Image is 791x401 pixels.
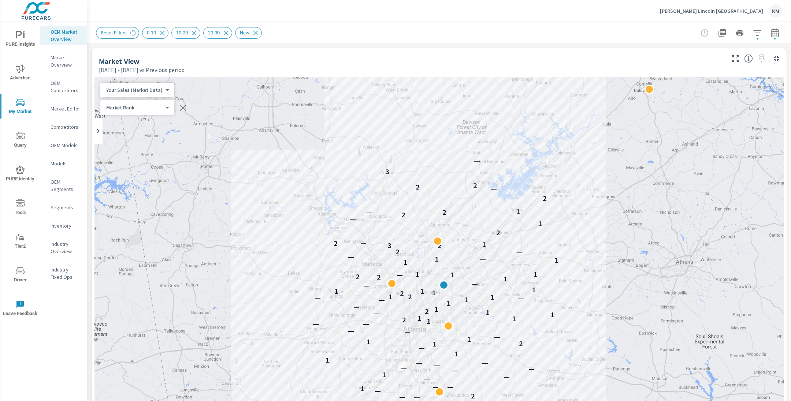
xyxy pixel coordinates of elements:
p: Your Sales (Market Data) [106,87,163,93]
span: New [235,30,254,35]
p: 1 [533,270,537,279]
button: Print Report [732,26,747,40]
div: Inventory [40,220,87,231]
button: Make Fullscreen [729,53,741,64]
span: My Market [3,98,38,116]
p: Industry Fixed Ops [51,266,81,281]
p: 1 [434,305,438,314]
p: 1 [538,219,542,228]
button: Apply Filters [750,26,765,40]
div: OEM Competitors [40,78,87,96]
p: 1 [427,317,431,326]
p: — [379,295,385,304]
button: Select Date Range [768,26,782,40]
span: Driver [3,266,38,284]
div: OEM Segments [40,176,87,195]
button: "Export Report to PDF" [715,26,729,40]
p: 2 [377,273,381,281]
p: 1 [334,287,338,296]
span: 20-30 [204,30,224,35]
p: — [353,303,360,311]
p: Inventory [51,222,81,229]
p: — [434,361,440,370]
div: KM [769,4,782,18]
span: Tools [3,199,38,217]
p: OEM Competitors [51,79,81,94]
p: — [452,366,458,375]
p: 1 [450,270,454,279]
p: — [462,220,468,229]
span: Find the biggest opportunities in your market for your inventory. Understand by postal code where... [744,54,753,63]
p: 2 [402,315,406,324]
div: Segments [40,202,87,213]
div: Models [40,158,87,169]
p: 1 [325,356,329,364]
p: 1 [446,299,450,308]
p: 2 [442,208,446,217]
p: 2 [401,210,405,219]
p: 1 [503,274,507,283]
p: — [419,231,425,240]
p: 1 [415,270,419,279]
p: 3 [385,167,389,176]
p: 1 [482,240,486,249]
p: — [474,157,480,165]
p: Competitors [51,123,81,131]
div: Competitors [40,121,87,132]
p: 1 [432,340,437,348]
p: 2 [356,272,360,281]
p: Industry Overview [51,240,81,255]
p: OEM Market Overview [51,28,81,43]
p: 1 [467,335,471,344]
p: 1 [382,370,386,379]
p: — [432,382,439,391]
p: — [350,214,356,223]
span: Tier2 [3,233,38,251]
p: 1 [417,314,422,323]
span: Reset Filters [96,30,131,35]
p: 1 [464,295,468,304]
p: 2 [543,194,547,203]
p: 1 [420,287,424,296]
span: Advertise [3,64,38,82]
p: 1 [516,207,520,216]
p: 1 [486,308,490,317]
span: 0-10 [142,30,160,35]
div: Market Overview [40,52,87,70]
p: — [528,364,535,373]
p: [DATE] - [DATE] vs Previous period [99,65,185,74]
p: — [401,364,407,372]
p: — [366,208,372,217]
p: — [348,326,354,335]
p: — [424,374,430,383]
p: — [447,382,453,391]
div: Market Editor [40,103,87,114]
p: 1 [532,285,536,294]
p: Models [51,160,81,167]
p: 2 [408,292,412,301]
p: 1 [550,310,554,319]
p: 1 [432,288,436,297]
span: Leave Feedback [3,300,38,318]
span: 10-20 [172,30,192,35]
div: Your Sales (Market Data) [100,104,168,111]
p: — [360,239,367,247]
p: 2 [395,247,400,256]
div: Your Sales (Market Data) [100,87,168,94]
p: 2 [496,228,500,237]
p: — [363,281,369,290]
div: 20-30 [203,27,232,39]
p: 1 [554,256,558,265]
p: 2 [473,181,477,190]
p: [PERSON_NAME] Lincoln [GEOGRAPHIC_DATA] [660,8,763,14]
p: OEM Segments [51,178,81,193]
p: — [397,270,403,279]
p: 2 [519,339,523,348]
span: PURE Insights [3,31,38,49]
div: New [235,27,262,39]
p: 1 [360,384,364,393]
p: 2 [416,183,420,191]
div: OEM Models [40,140,87,151]
p: — [313,319,319,328]
div: Reset Filters [96,27,139,39]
